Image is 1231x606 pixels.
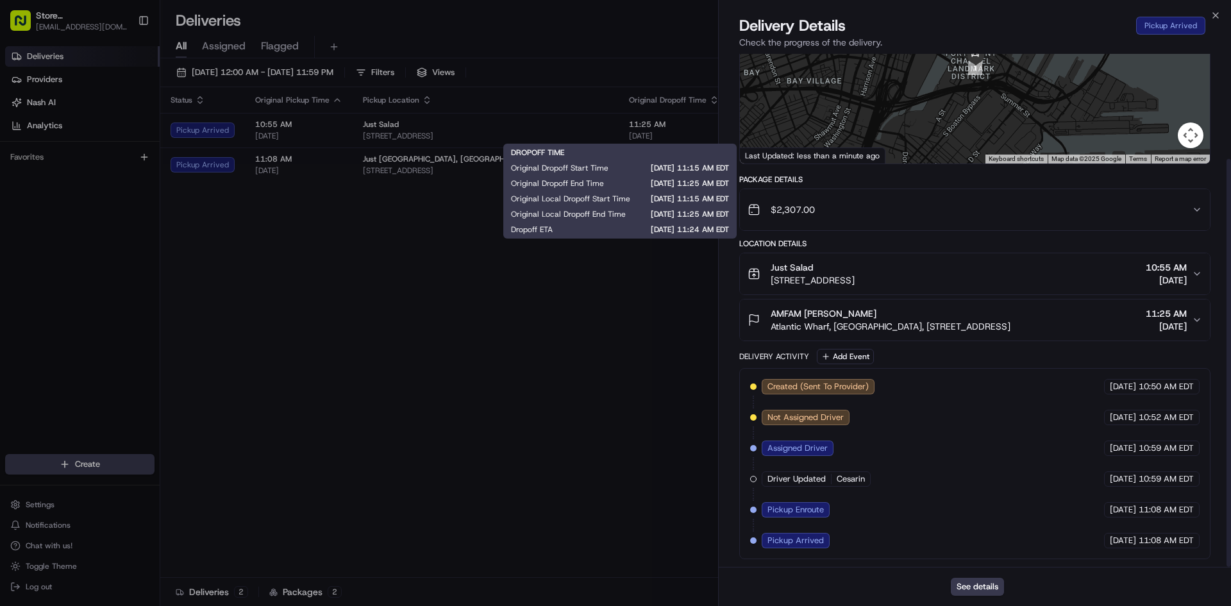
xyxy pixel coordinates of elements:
[58,135,176,146] div: We're available if you need us!
[771,307,876,320] span: AMFAM [PERSON_NAME]
[121,252,206,265] span: API Documentation
[511,224,553,235] span: Dropoff ETA
[103,247,211,270] a: 💻API Documentation
[1110,504,1136,516] span: [DATE]
[1146,274,1187,287] span: [DATE]
[740,189,1210,230] button: $2,307.00
[1139,442,1194,454] span: 10:59 AM EDT
[511,147,564,158] span: DROPOFF TIME
[771,274,855,287] span: [STREET_ADDRESS]
[740,147,885,164] div: Last Updated: less than a minute ago
[771,320,1010,333] span: Atlantic Wharf, [GEOGRAPHIC_DATA], [STREET_ADDRESS]
[1178,122,1203,148] button: Map camera controls
[739,15,846,36] span: Delivery Details
[951,578,1004,596] button: See details
[13,167,82,177] div: Past conversations
[26,252,98,265] span: Knowledge Base
[1139,412,1194,423] span: 10:52 AM EDT
[511,209,626,219] span: Original Local Dropoff End Time
[743,147,785,164] img: Google
[739,239,1210,249] div: Location Details
[13,122,36,146] img: 1736555255976-a54dd68f-1ca7-489b-9aae-adbdc363a1c4
[58,122,210,135] div: Start new chat
[113,199,140,209] span: [DATE]
[108,253,119,264] div: 💻
[1051,155,1121,162] span: Map data ©2025 Google
[128,283,155,293] span: Pylon
[646,209,729,219] span: [DATE] 11:25 AM EDT
[106,199,111,209] span: •
[767,412,844,423] span: Not Assigned Driver
[199,164,233,180] button: See all
[767,473,826,485] span: Driver Updated
[1110,442,1136,454] span: [DATE]
[26,199,36,210] img: 1736555255976-a54dd68f-1ca7-489b-9aae-adbdc363a1c4
[1110,412,1136,423] span: [DATE]
[8,247,103,270] a: 📗Knowledge Base
[90,283,155,293] a: Powered byPylon
[771,261,813,274] span: Just Salad
[624,178,729,189] span: [DATE] 11:25 AM EDT
[1110,381,1136,392] span: [DATE]
[1129,155,1147,162] a: Terms
[837,473,865,485] span: Cesarin
[13,51,233,72] p: Welcome 👋
[740,299,1210,341] button: AMFAM [PERSON_NAME]Atlantic Wharf, [GEOGRAPHIC_DATA], [STREET_ADDRESS]11:25 AM[DATE]
[1146,307,1187,320] span: 11:25 AM
[989,155,1044,164] button: Keyboard shortcuts
[218,126,233,142] button: Start new chat
[511,163,608,173] span: Original Dropoff Start Time
[740,253,1210,294] button: Just Salad[STREET_ADDRESS]10:55 AM[DATE]
[767,504,824,516] span: Pickup Enroute
[968,61,982,75] div: 1
[1139,381,1194,392] span: 10:50 AM EDT
[1139,535,1194,546] span: 11:08 AM EDT
[573,224,729,235] span: [DATE] 11:24 AM EDT
[511,194,630,204] span: Original Local Dropoff Start Time
[13,13,38,38] img: Nash
[1139,504,1194,516] span: 11:08 AM EDT
[33,83,212,96] input: Clear
[13,253,23,264] div: 📗
[767,442,828,454] span: Assigned Driver
[1110,535,1136,546] span: [DATE]
[817,349,874,364] button: Add Event
[511,178,604,189] span: Original Dropoff End Time
[771,203,815,216] span: $2,307.00
[739,351,809,362] div: Delivery Activity
[1146,261,1187,274] span: 10:55 AM
[1110,473,1136,485] span: [DATE]
[767,381,869,392] span: Created (Sent To Provider)
[40,199,104,209] span: [PERSON_NAME]
[767,535,824,546] span: Pickup Arrived
[1155,155,1206,162] a: Report a map error
[27,122,50,146] img: 1738778727109-b901c2ba-d612-49f7-a14d-d897ce62d23f
[1139,473,1194,485] span: 10:59 AM EDT
[739,174,1210,185] div: Package Details
[739,36,1210,49] p: Check the progress of the delivery.
[629,163,729,173] span: [DATE] 11:15 AM EDT
[1146,320,1187,333] span: [DATE]
[13,187,33,207] img: Angelique Valdez
[651,194,729,204] span: [DATE] 11:15 AM EDT
[743,147,785,164] a: Open this area in Google Maps (opens a new window)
